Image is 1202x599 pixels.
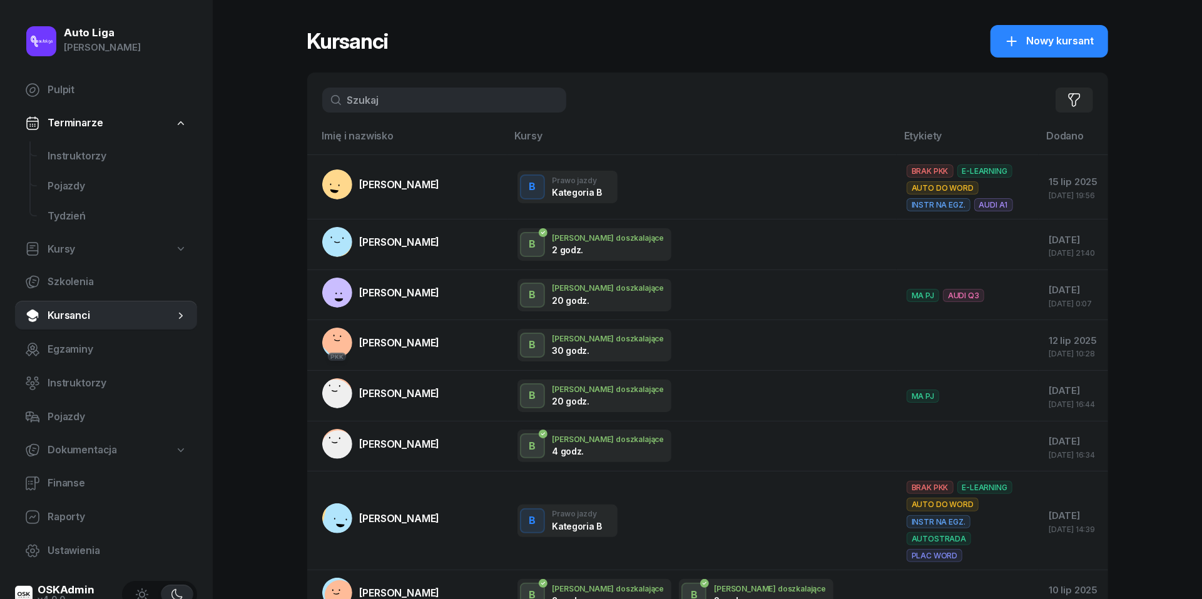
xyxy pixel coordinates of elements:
[15,301,197,331] a: Kursanci
[360,236,440,248] span: [PERSON_NAME]
[957,481,1012,494] span: E-LEARNING
[1049,350,1098,358] div: [DATE] 10:28
[15,536,197,566] a: Ustawienia
[38,171,197,201] a: Pojazdy
[48,115,103,131] span: Terminarze
[524,284,541,306] div: B
[322,328,440,358] a: PKK[PERSON_NAME]
[520,174,545,199] button: B
[714,585,826,593] div: [PERSON_NAME] doszkalające
[15,267,197,297] a: Szkolenia
[322,278,440,308] a: [PERSON_NAME]
[1049,299,1098,308] div: [DATE] 0:07
[524,385,541,406] div: B
[48,241,75,258] span: Kursy
[897,128,1039,154] th: Etykiety
[553,345,618,356] div: 30 godz.
[322,227,440,257] a: [PERSON_NAME]
[907,198,970,211] span: INSTR NA EGZ.
[48,341,187,358] span: Egzaminy
[360,387,440,400] span: [PERSON_NAME]
[48,178,187,194] span: Pojazdy
[360,512,440,525] span: [PERSON_NAME]
[48,274,187,290] span: Szkolenia
[64,28,141,38] div: Auto Liga
[48,442,117,458] span: Dokumentacja
[38,585,94,595] div: OSKAdmin
[553,446,618,456] div: 4 godz.
[1049,282,1098,298] div: [DATE]
[520,433,545,458] button: B
[360,586,440,599] span: [PERSON_NAME]
[1049,232,1098,248] div: [DATE]
[553,510,602,518] div: Prawo jazdy
[553,521,602,531] div: Kategoria B
[322,88,566,113] input: Szukaj
[524,436,541,457] div: B
[553,396,618,406] div: 20 godz.
[360,286,440,299] span: [PERSON_NAME]
[15,502,197,532] a: Raporty
[15,436,197,465] a: Dokumentacja
[322,169,440,199] a: [PERSON_NAME]
[15,235,197,264] a: Kursy
[307,128,507,154] th: Imię i nazwisko
[524,335,541,356] div: B
[957,164,1012,178] span: E-LEARNING
[907,498,979,511] span: AUTO DO WORD
[520,383,545,408] button: B
[553,284,665,292] div: [PERSON_NAME] doszkalające
[553,244,618,255] div: 2 godz.
[48,409,187,425] span: Pojazdy
[1049,249,1098,257] div: [DATE] 21:40
[15,402,197,432] a: Pojazdy
[553,234,665,242] div: [PERSON_NAME] doszkalające
[48,475,187,491] span: Finanse
[907,549,963,562] span: PLAC WORD
[1049,191,1098,199] div: [DATE] 19:56
[15,468,197,498] a: Finanse
[328,353,346,361] div: PKK
[907,289,939,302] span: MA PJ
[1049,451,1098,459] div: [DATE] 16:34
[48,509,187,525] span: Raporty
[1049,582,1098,598] div: 10 lip 2025
[307,30,389,53] h1: Kursanci
[907,532,971,545] span: AUTOSTRADA
[907,515,970,528] span: INSTR NA EGZ.
[1049,433,1098,450] div: [DATE]
[48,208,187,224] span: Tydzień
[64,39,141,56] div: [PERSON_NAME]
[15,75,197,105] a: Pulpit
[991,25,1108,58] button: Nowy kursant
[520,333,545,358] button: B
[520,508,545,533] button: B
[1039,128,1108,154] th: Dodano
[553,435,665,443] div: [PERSON_NAME] doszkalające
[1049,333,1098,349] div: 12 lip 2025
[553,385,665,393] div: [PERSON_NAME] doszkalające
[520,283,545,308] button: B
[360,178,440,191] span: [PERSON_NAME]
[1049,508,1098,524] div: [DATE]
[48,82,187,98] span: Pulpit
[15,335,197,365] a: Egzaminy
[360,438,440,450] span: [PERSON_NAME]
[48,308,175,324] span: Kursanci
[520,232,545,257] button: B
[524,176,541,198] div: B
[507,128,897,154] th: Kursy
[1049,383,1098,399] div: [DATE]
[48,148,187,164] span: Instruktorzy
[48,375,187,391] span: Instruktorzy
[553,187,602,198] div: Kategoria B
[553,176,602,184] div: Prawo jazdy
[1049,525,1098,533] div: [DATE] 14:39
[974,198,1013,211] span: AUDI A1
[524,510,541,531] div: B
[907,481,954,494] span: BRAK PKK
[322,503,440,533] a: [PERSON_NAME]
[1049,174,1098,190] div: 15 lip 2025
[553,585,665,593] div: [PERSON_NAME] doszkalające
[1027,33,1094,49] span: Nowy kursant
